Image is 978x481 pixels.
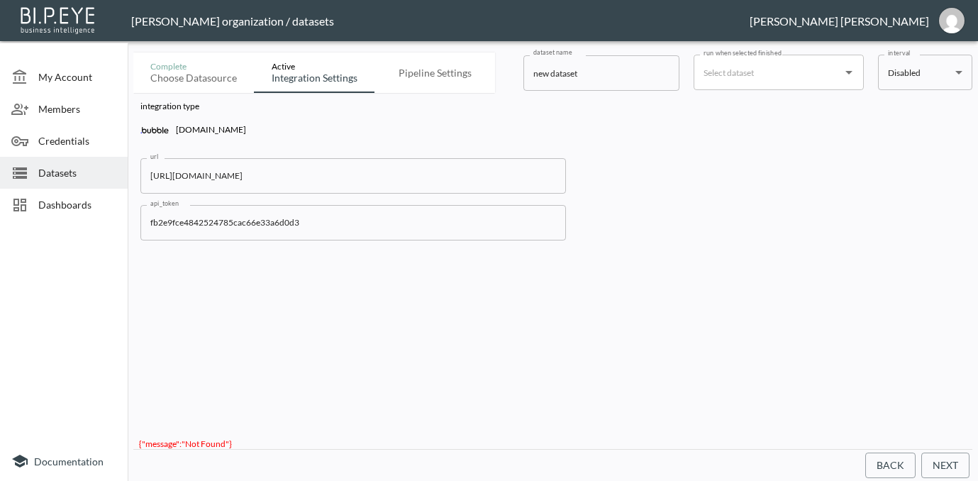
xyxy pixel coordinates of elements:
[929,4,974,38] button: gavdavide@gmail.com
[38,70,116,84] span: My Account
[18,4,99,35] img: bipeye-logo
[34,455,104,468] span: Documentation
[939,8,965,33] img: 45c2ddb0ffa3d93e30095155c78733dd
[38,197,116,212] span: Dashboards
[150,199,179,208] label: api_token
[38,133,116,148] span: Credentials
[750,14,929,28] div: [PERSON_NAME] [PERSON_NAME]
[839,62,859,82] button: Open
[865,453,916,479] button: Back
[139,433,232,455] span: {"message":"Not Found"}
[700,61,836,84] input: Select dataset
[140,116,169,144] img: bubble.io icon
[888,65,950,81] div: Disabled
[399,67,472,79] div: Pipeline settings
[176,124,246,135] p: [DOMAIN_NAME]
[11,453,116,470] a: Documentation
[921,453,969,479] button: Next
[131,14,750,28] div: [PERSON_NAME] organization / datasets
[888,48,911,57] label: interval
[150,152,159,161] label: url
[38,165,116,180] span: Datasets
[533,48,572,57] label: dataset name
[150,72,237,84] div: Choose datasource
[38,101,116,116] span: Members
[140,100,965,116] p: integration type
[140,158,566,194] input: https://....bubbleapps.io/version-test/api/1.1/obj/...?api_token=...
[272,72,357,84] div: Integration settings
[150,61,237,72] div: Complete
[704,48,782,57] label: run when selected finished
[272,61,357,72] div: Active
